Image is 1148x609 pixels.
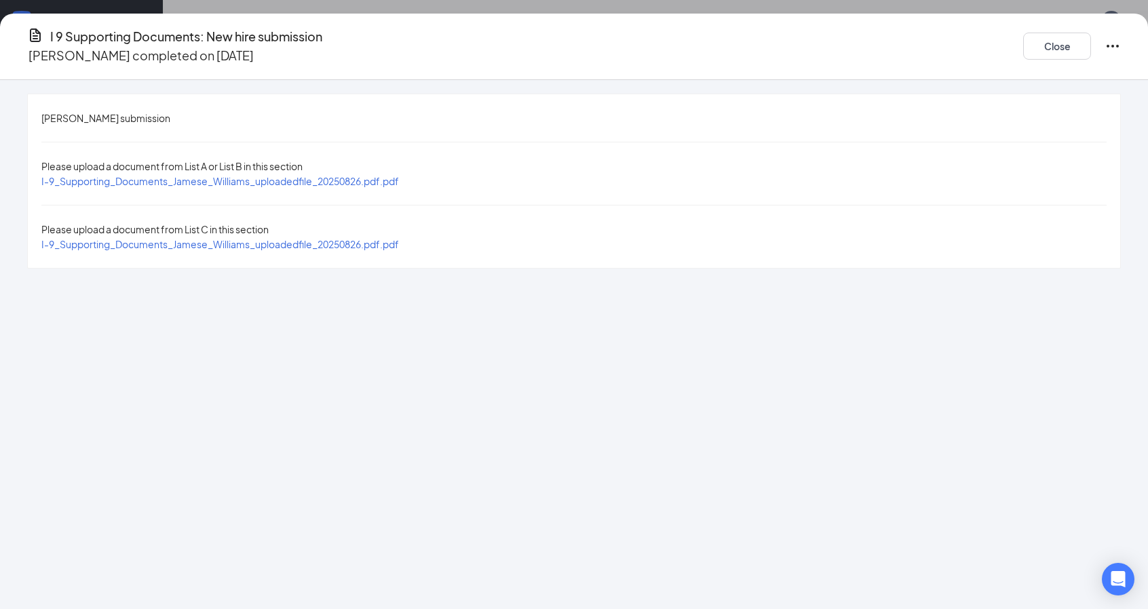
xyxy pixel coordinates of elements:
a: I-9_Supporting_Documents_Jamese_Williams_uploadedfile_20250826.pdf.pdf [41,175,399,187]
div: Open Intercom Messenger [1102,563,1134,595]
a: I-9_Supporting_Documents_Jamese_Williams_uploadedfile_20250826.pdf.pdf [41,238,399,250]
span: Please upload a document from List A or List B in this section [41,160,303,172]
span: Please upload a document from List C in this section [41,223,269,235]
svg: CustomFormIcon [27,27,43,43]
p: [PERSON_NAME] completed on [DATE] [28,46,254,65]
button: Close [1023,33,1091,60]
span: [PERSON_NAME] submission [41,111,170,125]
svg: Ellipses [1105,38,1121,54]
h4: I 9 Supporting Documents: New hire submission [50,27,322,46]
